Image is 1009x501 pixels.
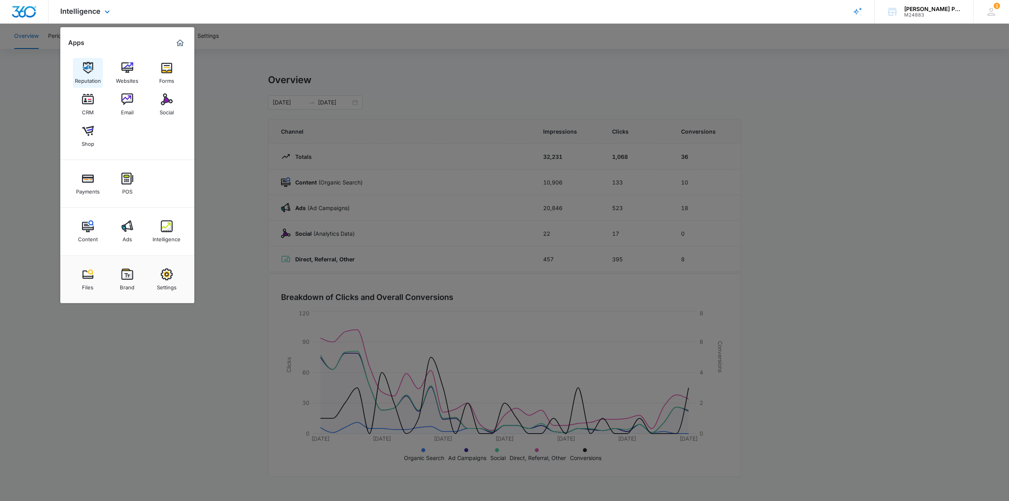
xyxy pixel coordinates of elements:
a: Ads [112,216,142,246]
a: Content [73,216,103,246]
div: Files [82,280,93,291]
span: Intelligence [60,7,101,15]
div: account name [904,6,962,12]
div: Reputation [75,74,101,84]
a: Intelligence [152,216,182,246]
a: Social [152,89,182,119]
div: notifications count [994,3,1000,9]
span: 1 [994,3,1000,9]
a: CRM [73,89,103,119]
div: Websites [116,74,138,84]
h2: Apps [68,39,84,47]
a: Brand [112,264,142,294]
a: Settings [152,264,182,294]
a: Payments [73,169,103,199]
a: Websites [112,58,142,88]
div: Intelligence [153,232,181,242]
a: Forms [152,58,182,88]
div: Brand [120,280,134,291]
div: Settings [157,280,177,291]
div: account id [904,12,962,18]
a: Marketing 360® Dashboard [174,37,186,49]
div: CRM [82,105,94,115]
a: Reputation [73,58,103,88]
div: Social [160,105,174,115]
div: Shop [82,137,94,147]
div: Forms [159,74,174,84]
div: Ads [123,232,132,242]
div: Content [78,232,98,242]
a: Shop [73,121,103,151]
a: Email [112,89,142,119]
a: POS [112,169,142,199]
a: Files [73,264,103,294]
div: POS [122,184,132,195]
div: Email [121,105,134,115]
div: Payments [76,184,100,195]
